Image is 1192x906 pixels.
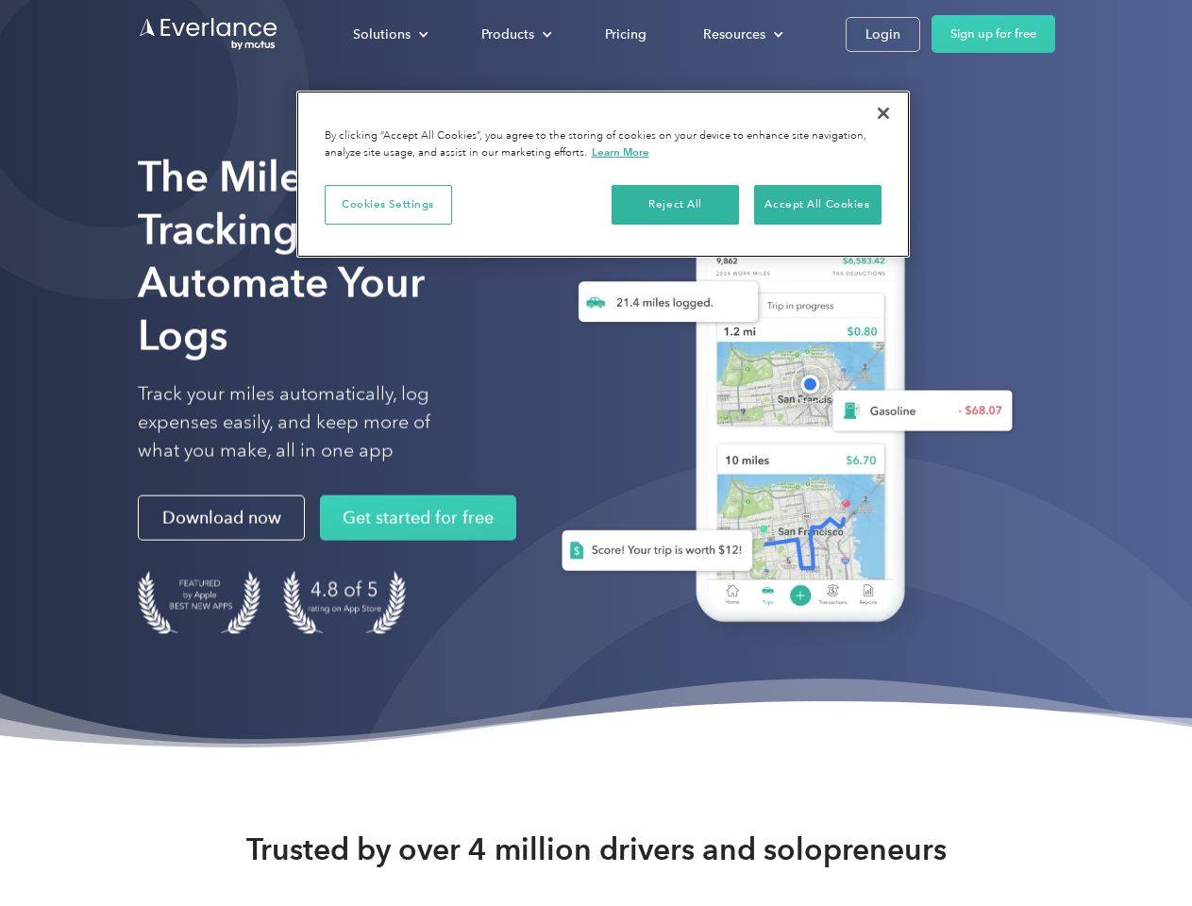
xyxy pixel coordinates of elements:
button: Close [863,92,904,134]
p: Track your miles automatically, log expenses easily, and keep more of what you make, all in one app [138,380,475,465]
img: Badge for Featured by Apple Best New Apps [138,571,260,634]
div: Cookie banner [296,91,910,258]
div: By clicking “Accept All Cookies”, you agree to the storing of cookies on your device to enhance s... [325,128,881,161]
button: Accept All Cookies [754,185,881,225]
a: Go to homepage [138,16,279,52]
a: Login [846,17,920,52]
div: Products [481,23,534,46]
button: Cookies Settings [325,185,452,225]
a: Get started for free [320,495,516,541]
div: Solutions [334,18,444,51]
div: Products [462,18,567,51]
a: Pricing [586,18,665,51]
img: 4.9 out of 5 stars on the app store [283,571,406,634]
div: Privacy [296,91,910,258]
div: Resources [684,18,798,51]
strong: Trusted by over 4 million drivers and solopreneurs [246,830,947,868]
button: Reject All [612,185,739,225]
div: Solutions [353,23,411,46]
div: Login [865,23,900,46]
div: Pricing [605,23,646,46]
a: More information about your privacy, opens in a new tab [592,145,649,159]
div: Resources [703,23,765,46]
a: Sign up for free [932,15,1055,53]
img: Everlance, mileage tracker app, expense tracking app [531,179,1028,650]
a: Download now [138,495,305,541]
